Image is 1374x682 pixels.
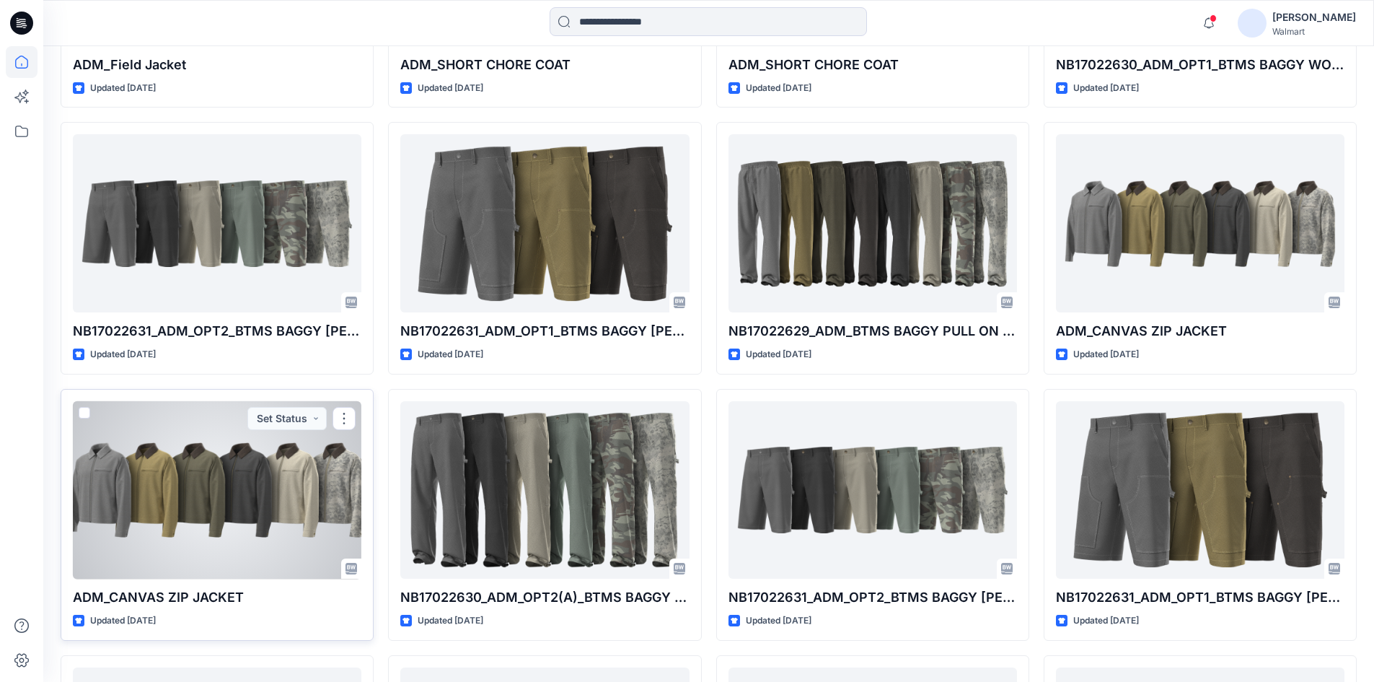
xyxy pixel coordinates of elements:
[400,321,689,341] p: NB17022631_ADM_OPT1_BTMS BAGGY [PERSON_NAME] SHORT
[1056,134,1344,312] a: ADM_CANVAS ZIP JACKET
[728,401,1017,580] a: NB17022631_ADM_OPT2_BTMS BAGGY CARPENTER SHORT
[400,587,689,608] p: NB17022630_ADM_OPT2(A)_BTMS BAGGY WORKWEAR PANT
[1272,26,1356,37] div: Walmart
[1073,613,1139,629] p: Updated [DATE]
[73,401,361,580] a: ADM_CANVAS ZIP JACKET
[1073,347,1139,362] p: Updated [DATE]
[73,321,361,341] p: NB17022631_ADM_OPT2_BTMS BAGGY [PERSON_NAME] SHORT
[418,81,483,96] p: Updated [DATE]
[1272,9,1356,26] div: [PERSON_NAME]
[746,613,811,629] p: Updated [DATE]
[728,134,1017,312] a: NB17022629_ADM_BTMS BAGGY PULL ON PANT
[1056,401,1344,580] a: NB17022631_ADM_OPT1_BTMS BAGGY CARPENTER SHORT
[418,347,483,362] p: Updated [DATE]
[728,55,1017,75] p: ADM_SHORT CHORE COAT
[1056,55,1344,75] p: NB17022630_ADM_OPT1_BTMS BAGGY WORKWEAR PANT
[1238,9,1267,38] img: avatar
[1073,81,1139,96] p: Updated [DATE]
[746,347,811,362] p: Updated [DATE]
[400,401,689,580] a: NB17022630_ADM_OPT2(A)_BTMS BAGGY WORKWEAR PANT
[90,613,156,629] p: Updated [DATE]
[400,134,689,312] a: NB17022631_ADM_OPT1_BTMS BAGGY CARPENTER SHORT
[400,55,689,75] p: ADM_SHORT CHORE COAT
[728,587,1017,608] p: NB17022631_ADM_OPT2_BTMS BAGGY [PERSON_NAME] SHORT
[728,321,1017,341] p: NB17022629_ADM_BTMS BAGGY PULL ON PANT
[1056,321,1344,341] p: ADM_CANVAS ZIP JACKET
[73,55,361,75] p: ADM_Field Jacket
[418,613,483,629] p: Updated [DATE]
[73,587,361,608] p: ADM_CANVAS ZIP JACKET
[73,134,361,312] a: NB17022631_ADM_OPT2_BTMS BAGGY CARPENTER SHORT
[90,347,156,362] p: Updated [DATE]
[1056,587,1344,608] p: NB17022631_ADM_OPT1_BTMS BAGGY [PERSON_NAME] SHORT
[90,81,156,96] p: Updated [DATE]
[746,81,811,96] p: Updated [DATE]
